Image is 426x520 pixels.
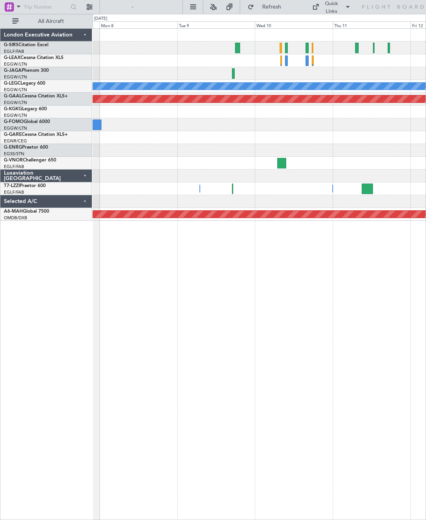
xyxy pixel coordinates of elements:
[244,1,290,13] button: Refresh
[4,100,27,106] a: EGGW/LTN
[4,215,27,221] a: OMDB/DXB
[4,145,22,150] span: G-ENRG
[4,158,23,163] span: G-VNOR
[4,55,64,60] a: G-LEAXCessna Citation XLS
[255,21,333,28] div: Wed 10
[4,184,20,188] span: T7-LZZI
[4,120,50,124] a: G-FOMOGlobal 6000
[4,68,49,73] a: G-JAGAPhenom 300
[256,4,288,10] span: Refresh
[4,209,49,214] a: A6-MAHGlobal 7500
[4,94,22,99] span: G-GAAL
[4,209,23,214] span: A6-MAH
[177,21,255,28] div: Tue 9
[4,55,21,60] span: G-LEAX
[4,68,22,73] span: G-JAGA
[4,74,27,80] a: EGGW/LTN
[4,81,21,86] span: G-LEGC
[20,19,82,24] span: All Aircraft
[4,94,68,99] a: G-GAALCessna Citation XLS+
[4,49,24,54] a: EGLF/FAB
[4,151,24,157] a: EGSS/STN
[4,189,24,195] a: EGLF/FAB
[4,125,27,131] a: EGGW/LTN
[4,164,24,170] a: EGLF/FAB
[24,1,68,13] input: Trip Number
[4,132,22,137] span: G-GARE
[94,16,107,22] div: [DATE]
[4,107,22,111] span: G-KGKG
[4,81,45,86] a: G-LEGCLegacy 600
[4,43,19,47] span: G-SIRS
[4,132,68,137] a: G-GARECessna Citation XLS+
[4,145,48,150] a: G-ENRGPraetor 600
[4,158,56,163] a: G-VNORChallenger 650
[308,1,355,13] button: Quick Links
[100,21,177,28] div: Mon 8
[9,15,84,28] button: All Aircraft
[4,184,46,188] a: T7-LZZIPraetor 600
[4,61,27,67] a: EGGW/LTN
[4,138,27,144] a: EGNR/CEG
[4,113,27,118] a: EGGW/LTN
[333,21,411,28] div: Thu 11
[4,120,24,124] span: G-FOMO
[4,107,47,111] a: G-KGKGLegacy 600
[4,87,27,93] a: EGGW/LTN
[4,43,48,47] a: G-SIRSCitation Excel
